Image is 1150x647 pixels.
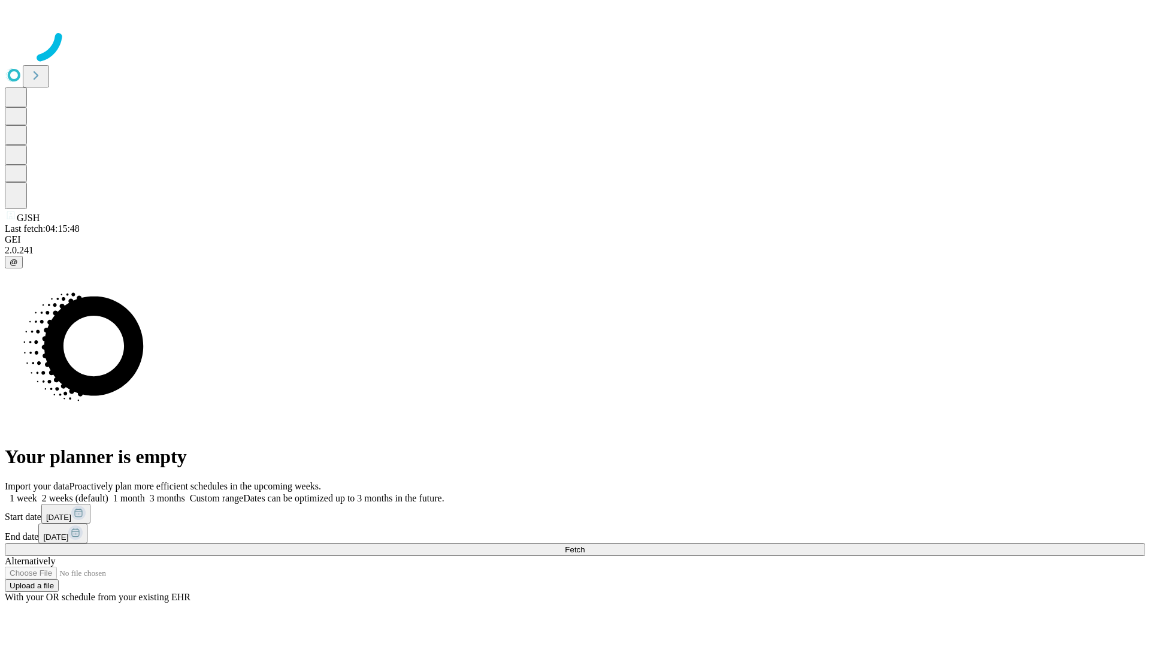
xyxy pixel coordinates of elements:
[5,579,59,592] button: Upload a file
[5,481,69,491] span: Import your data
[5,543,1145,556] button: Fetch
[5,556,55,566] span: Alternatively
[42,493,108,503] span: 2 weeks (default)
[243,493,444,503] span: Dates can be optimized up to 3 months in the future.
[5,245,1145,256] div: 2.0.241
[41,504,90,524] button: [DATE]
[69,481,321,491] span: Proactively plan more efficient schedules in the upcoming weeks.
[5,592,190,602] span: With your OR schedule from your existing EHR
[38,524,87,543] button: [DATE]
[5,524,1145,543] div: End date
[5,223,80,234] span: Last fetch: 04:15:48
[190,493,243,503] span: Custom range
[5,234,1145,245] div: GEI
[150,493,185,503] span: 3 months
[5,256,23,268] button: @
[46,513,71,522] span: [DATE]
[5,504,1145,524] div: Start date
[113,493,145,503] span: 1 month
[43,533,68,542] span: [DATE]
[17,213,40,223] span: GJSH
[10,493,37,503] span: 1 week
[10,258,18,267] span: @
[5,446,1145,468] h1: Your planner is empty
[565,545,585,554] span: Fetch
